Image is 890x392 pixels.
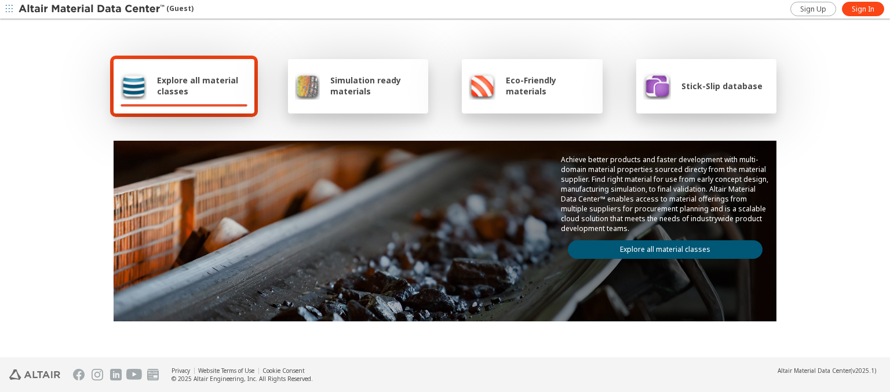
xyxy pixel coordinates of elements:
a: Sign In [842,2,884,16]
a: Explore all material classes [568,240,763,259]
span: Eco-Friendly materials [506,75,595,97]
div: (Guest) [19,3,194,15]
div: © 2025 Altair Engineering, Inc. All Rights Reserved. [172,375,313,383]
span: Sign Up [800,5,826,14]
img: Stick-Slip database [643,72,671,100]
img: Explore all material classes [121,72,147,100]
span: Sign In [852,5,874,14]
img: Altair Material Data Center [19,3,166,15]
span: Explore all material classes [157,75,247,97]
img: Eco-Friendly materials [469,72,495,100]
span: Altair Material Data Center [778,367,851,375]
a: Website Terms of Use [198,367,254,375]
span: Simulation ready materials [330,75,421,97]
div: (v2025.1) [778,367,876,375]
img: Altair Engineering [9,369,60,380]
img: Simulation ready materials [295,72,320,100]
a: Sign Up [790,2,836,16]
a: Privacy [172,367,190,375]
p: Achieve better products and faster development with multi-domain material properties sourced dire... [561,155,769,233]
a: Cookie Consent [262,367,305,375]
span: Stick-Slip database [681,80,763,91]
